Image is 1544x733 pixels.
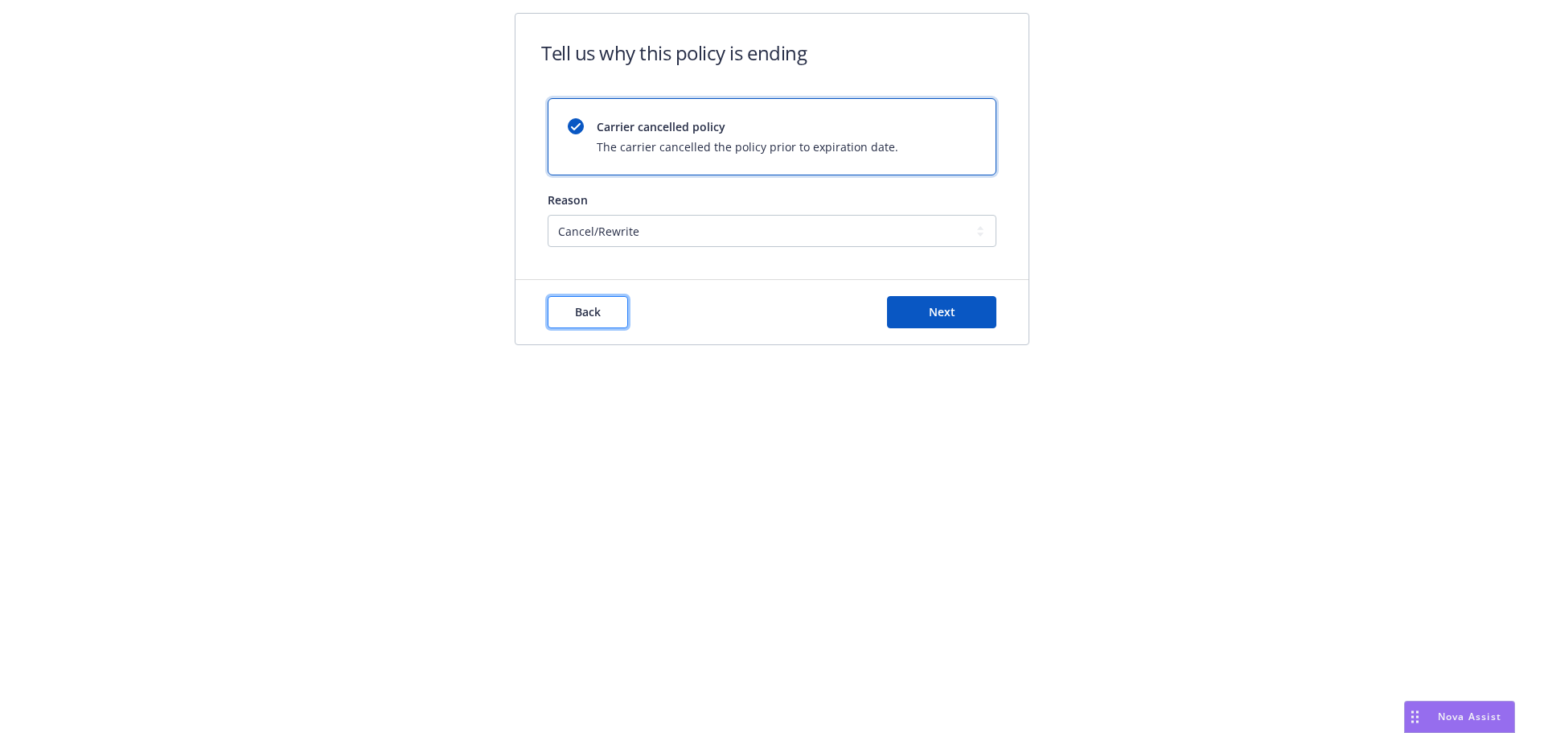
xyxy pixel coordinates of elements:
div: Drag to move [1405,702,1425,732]
span: Carrier cancelled policy [597,118,898,135]
span: The carrier cancelled the policy prior to expiration date. [597,138,898,155]
span: Back [575,304,601,319]
button: Nova Assist [1404,701,1515,733]
button: Back [548,296,628,328]
span: Next [929,304,955,319]
button: Next [887,296,996,328]
h1: Tell us why this policy is ending [541,39,807,66]
span: Nova Assist [1438,710,1501,723]
span: Reason [548,192,588,208]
